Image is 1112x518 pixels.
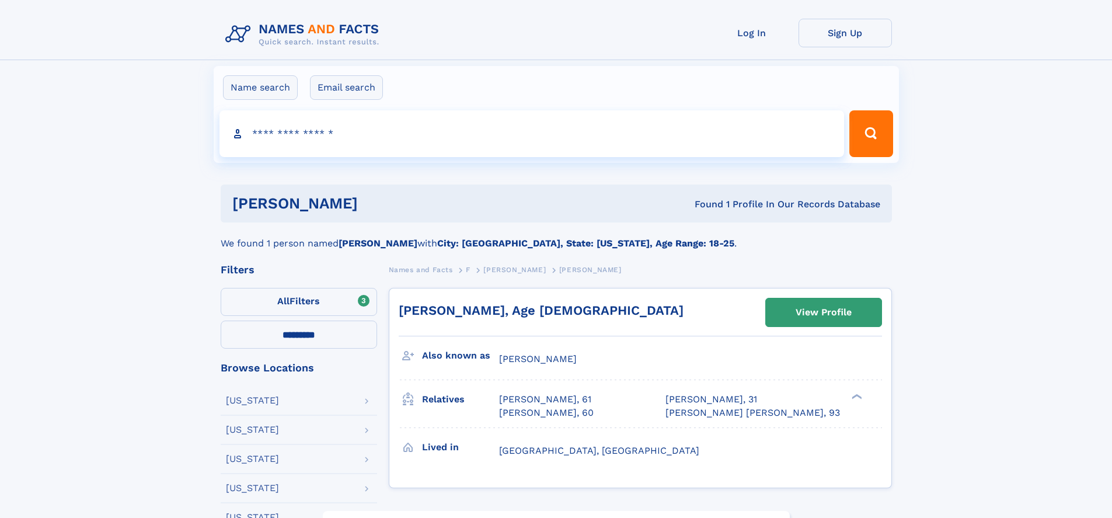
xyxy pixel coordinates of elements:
a: [PERSON_NAME], 60 [499,406,594,419]
a: [PERSON_NAME], 31 [665,393,757,406]
div: [US_STATE] [226,396,279,405]
div: View Profile [796,299,852,326]
input: search input [219,110,845,157]
a: Sign Up [799,19,892,47]
a: [PERSON_NAME], 61 [499,393,591,406]
h3: Relatives [422,390,499,409]
div: ❯ [849,393,863,401]
a: F [466,262,470,277]
img: Logo Names and Facts [221,19,389,50]
span: F [466,266,470,274]
a: Log In [705,19,799,47]
label: Filters [221,288,377,316]
a: [PERSON_NAME], Age [DEMOGRAPHIC_DATA] [399,303,684,318]
span: [GEOGRAPHIC_DATA], [GEOGRAPHIC_DATA] [499,445,699,456]
h1: [PERSON_NAME] [232,196,527,211]
div: [US_STATE] [226,454,279,464]
span: All [277,295,290,307]
label: Email search [310,75,383,100]
span: [PERSON_NAME] [483,266,546,274]
div: Browse Locations [221,363,377,373]
span: [PERSON_NAME] [559,266,622,274]
h3: Lived in [422,437,499,457]
div: Filters [221,265,377,275]
div: [US_STATE] [226,425,279,434]
span: [PERSON_NAME] [499,353,577,364]
a: Names and Facts [389,262,453,277]
button: Search Button [849,110,893,157]
b: [PERSON_NAME] [339,238,417,249]
div: Found 1 Profile In Our Records Database [526,198,880,211]
label: Name search [223,75,298,100]
a: [PERSON_NAME] [483,262,546,277]
a: [PERSON_NAME] [PERSON_NAME], 93 [665,406,840,419]
div: [US_STATE] [226,484,279,493]
div: We found 1 person named with . [221,223,892,251]
h3: Also known as [422,346,499,366]
b: City: [GEOGRAPHIC_DATA], State: [US_STATE], Age Range: 18-25 [437,238,734,249]
a: View Profile [766,298,881,326]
